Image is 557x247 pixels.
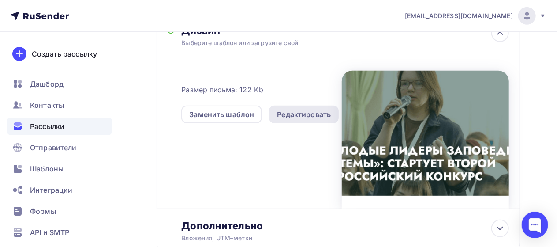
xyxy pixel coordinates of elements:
[181,38,476,47] div: Выберите шаблон или загрузите свой
[7,96,112,114] a: Контакты
[7,75,112,93] a: Дашборд
[30,185,72,195] span: Интеграции
[277,109,331,120] div: Редактировать
[30,163,64,174] span: Шаблоны
[7,160,112,178] a: Шаблоны
[30,206,56,217] span: Формы
[30,121,64,132] span: Рассылки
[30,79,64,89] span: Дашборд
[181,220,509,232] div: Дополнительно
[7,118,112,135] a: Рассылки
[7,202,112,220] a: Формы
[30,142,77,153] span: Отправители
[405,11,513,20] span: [EMAIL_ADDRESS][DOMAIN_NAME]
[32,49,97,59] div: Создать рассылку
[189,109,254,120] div: Заменить шаблон
[405,7,546,25] a: [EMAIL_ADDRESS][DOMAIN_NAME]
[181,84,263,95] span: Размер письма: 122 Kb
[30,227,69,238] span: API и SMTP
[181,234,476,243] div: Вложения, UTM–метки
[7,139,112,156] a: Отправители
[30,100,64,110] span: Контакты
